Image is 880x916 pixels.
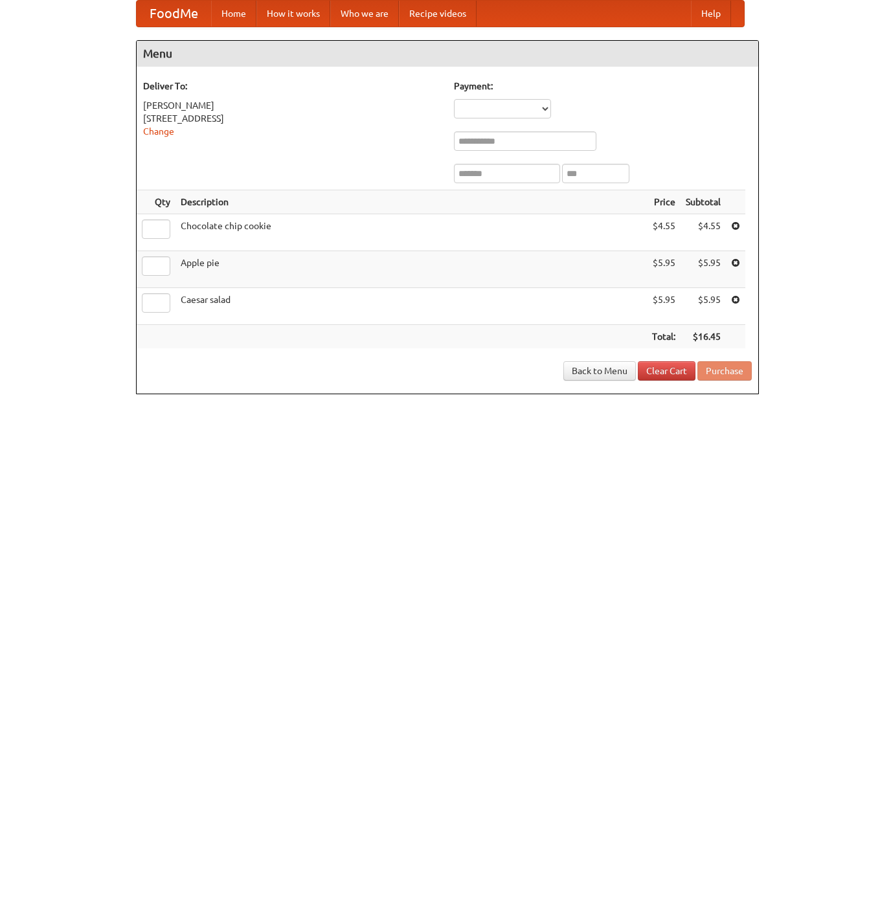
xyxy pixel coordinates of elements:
[137,190,175,214] th: Qty
[647,325,681,349] th: Total:
[330,1,399,27] a: Who we are
[697,361,752,381] button: Purchase
[647,251,681,288] td: $5.95
[175,214,647,251] td: Chocolate chip cookie
[137,41,758,67] h4: Menu
[137,1,211,27] a: FoodMe
[563,361,636,381] a: Back to Menu
[399,1,477,27] a: Recipe videos
[681,288,726,325] td: $5.95
[454,80,752,93] h5: Payment:
[175,190,647,214] th: Description
[681,325,726,349] th: $16.45
[681,190,726,214] th: Subtotal
[175,251,647,288] td: Apple pie
[647,190,681,214] th: Price
[638,361,695,381] a: Clear Cart
[256,1,330,27] a: How it works
[681,214,726,251] td: $4.55
[143,112,441,125] div: [STREET_ADDRESS]
[681,251,726,288] td: $5.95
[211,1,256,27] a: Home
[647,214,681,251] td: $4.55
[143,80,441,93] h5: Deliver To:
[143,126,174,137] a: Change
[143,99,441,112] div: [PERSON_NAME]
[175,288,647,325] td: Caesar salad
[691,1,731,27] a: Help
[647,288,681,325] td: $5.95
